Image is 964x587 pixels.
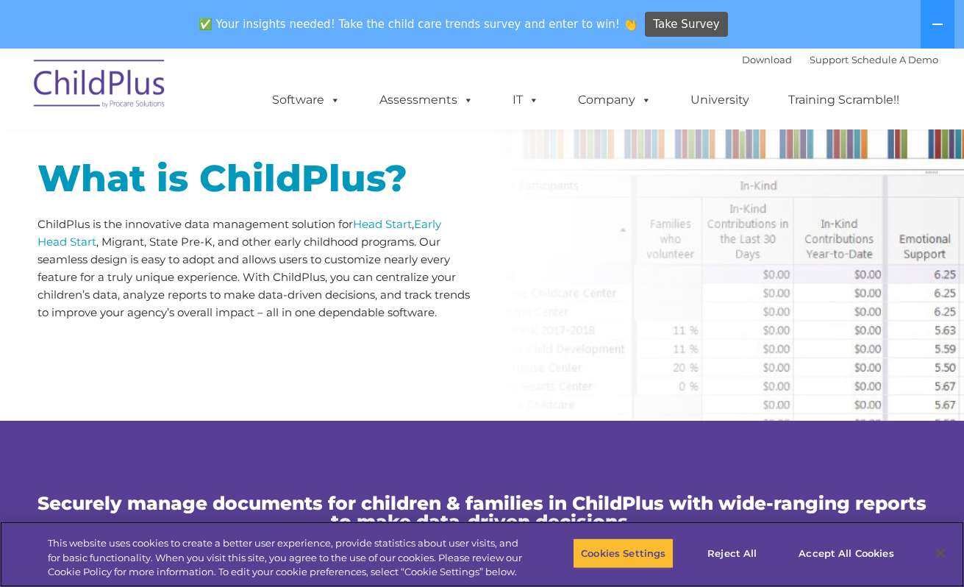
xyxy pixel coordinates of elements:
[810,54,849,65] a: Support
[193,10,643,38] span: ✅ Your insights needed! Take the child care trends survey and enter to win! 👏
[26,49,174,123] img: ChildPlus by Procare Solutions
[924,537,957,569] button: Close
[38,217,441,249] a: Early Head Start
[257,85,355,115] a: Software
[563,85,666,115] a: Company
[645,12,728,38] a: Take Survey
[48,536,530,580] div: This website uses cookies to create a better user experience, provide statistics about user visit...
[353,217,412,231] a: Head Start
[742,54,938,65] font: |
[498,85,554,115] a: IT
[742,54,792,65] a: Download
[38,160,471,197] h1: What is ChildPlus?
[686,538,778,569] button: Reject All
[38,216,471,321] p: ChildPlus is the innovative data management solution for , , Migrant, State Pre-K, and other earl...
[774,85,914,115] a: Training Scramble!!
[790,538,901,569] button: Accept All Cookies
[573,538,674,569] button: Cookies Settings
[676,85,764,115] a: University
[38,492,926,533] span: Securely manage documents for children & families in ChildPlus with wide-ranging reports to make ...
[365,85,488,115] a: Assessments
[851,54,938,65] a: Schedule A Demo
[653,12,719,38] span: Take Survey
